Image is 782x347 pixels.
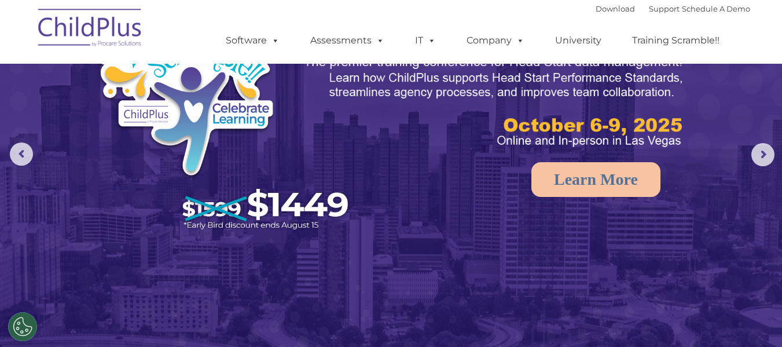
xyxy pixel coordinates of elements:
a: Schedule A Demo [682,4,750,13]
a: Software [214,29,291,52]
a: Learn More [531,162,660,197]
font: | [596,4,750,13]
span: Last name [161,76,196,85]
a: Training Scramble!! [621,29,731,52]
a: University [544,29,613,52]
button: Cookies Settings [8,312,37,341]
a: Support [649,4,680,13]
span: Phone number [161,124,210,133]
a: IT [403,29,447,52]
a: Download [596,4,635,13]
img: ChildPlus by Procare Solutions [32,1,148,59]
a: Company [455,29,536,52]
a: Assessments [299,29,396,52]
